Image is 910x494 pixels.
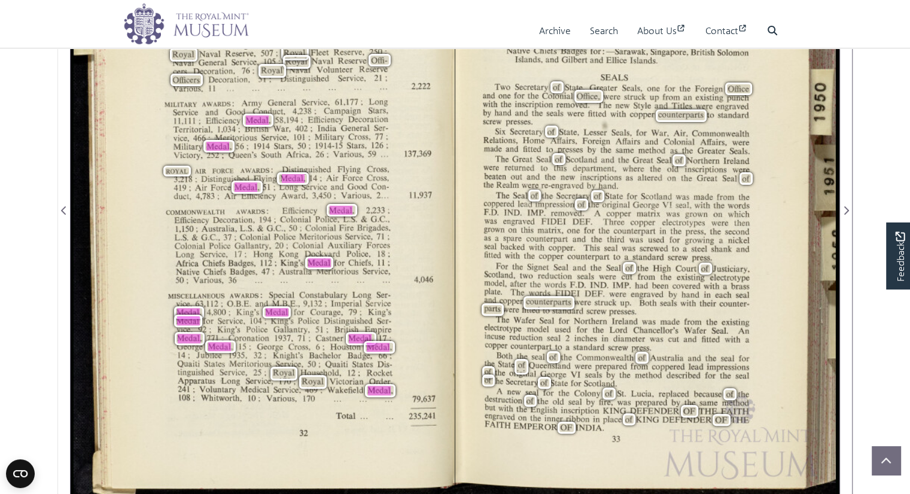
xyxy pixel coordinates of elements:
span: The [497,191,518,199]
span: coppered [484,200,526,209]
span: , [246,115,271,126]
span: Cross. [349,132,367,141]
span: the [619,156,626,163]
span: and [516,108,534,117]
span: were [522,182,549,190]
span: Good [226,107,244,116]
span: [GEOGRAPHIC_DATA] [724,156,788,165]
span: Seal [723,174,748,182]
span: Force [343,173,360,182]
span: engraved [717,102,786,111]
span: were [732,139,759,147]
span: 3.218 [175,174,189,183]
span: Decoration, [194,66,230,75]
a: Contact [705,14,748,48]
span: Ofﬁce [728,84,749,94]
span: for [515,92,532,100]
span: 507; [261,48,305,57]
span: Two [495,82,508,91]
span: Meritorious [215,133,313,142]
span: 252; [207,150,221,160]
span: the [739,193,747,200]
span: and [546,54,565,63]
span: Great [697,173,714,182]
span: [DEMOGRAPHIC_DATA] [242,192,395,201]
span: Seals, [612,128,629,137]
span: [DEMOGRAPHIC_DATA] [309,115,462,124]
span: for [637,128,655,136]
span: The [496,154,517,163]
span: Service, [302,98,325,107]
span: the [681,174,689,181]
span: State. [559,127,577,136]
span: impression [535,200,570,209]
span: [GEOGRAPHIC_DATA], [651,48,717,57]
span: Cross. [367,173,385,182]
span: War, [273,124,287,133]
a: Search [590,14,618,48]
span: [PERSON_NAME] [633,201,684,210]
span: Various, [333,150,409,159]
span: where [623,164,656,172]
span: standard [719,110,746,119]
span: Military [315,133,394,142]
span: 2222 [412,81,429,92]
span: Service. [339,73,361,82]
span: Royal [284,48,307,59]
span: Seal [658,156,683,164]
span: 105; [264,57,307,66]
span: [GEOGRAPHIC_DATA] [567,154,715,163]
span: Distinguished [202,175,245,184]
span: War, [652,129,665,138]
span: Various, [342,191,418,200]
span: inscription [515,100,618,109]
span: same [616,146,640,154]
span: 1914 [254,141,266,150]
span: Seals, [622,84,640,93]
span: Service [174,107,194,116]
span: Secretary [515,83,543,92]
span: ; [190,187,191,191]
span: cers [174,68,197,76]
span: With [483,100,495,107]
span: the [501,100,509,107]
span: and [527,172,546,181]
span: Campaign [324,107,397,116]
span: were [733,166,759,174]
span: General [269,97,293,106]
span: Service, [262,133,285,142]
span: an [684,94,690,101]
span: Relations, [484,136,515,145]
span: with [611,109,625,118]
span: Distinguished [282,166,382,175]
span: hand [495,108,520,117]
span: General [341,123,407,132]
span: inscriptions [685,165,793,174]
span: [GEOGRAPHIC_DATA] [318,123,382,132]
span: Distinguished [281,75,324,84]
span: as [626,175,631,181]
span: of [531,190,540,202]
span: Decoration. [209,75,245,84]
span: was [676,193,695,202]
span: the [680,85,688,92]
span: this [554,163,577,172]
span: by [483,110,489,117]
span: 61,177; [336,96,360,107]
span: State [605,191,621,200]
span: Greater [590,83,613,92]
span: Service, [232,57,255,66]
a: Would you like to provide feedback? [886,222,910,289]
span: for [627,192,645,200]
span: . [206,141,232,151]
span: AWARDS: [203,99,240,108]
span: Fleet [311,47,326,56]
span: Queen’s [229,150,254,159]
span: Feedback [893,231,907,281]
span: Great [633,155,650,164]
span: new [561,173,580,181]
span: 1 [274,186,275,190]
span: the [484,181,492,187]
span: the [589,201,596,208]
span: British [691,47,742,56]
